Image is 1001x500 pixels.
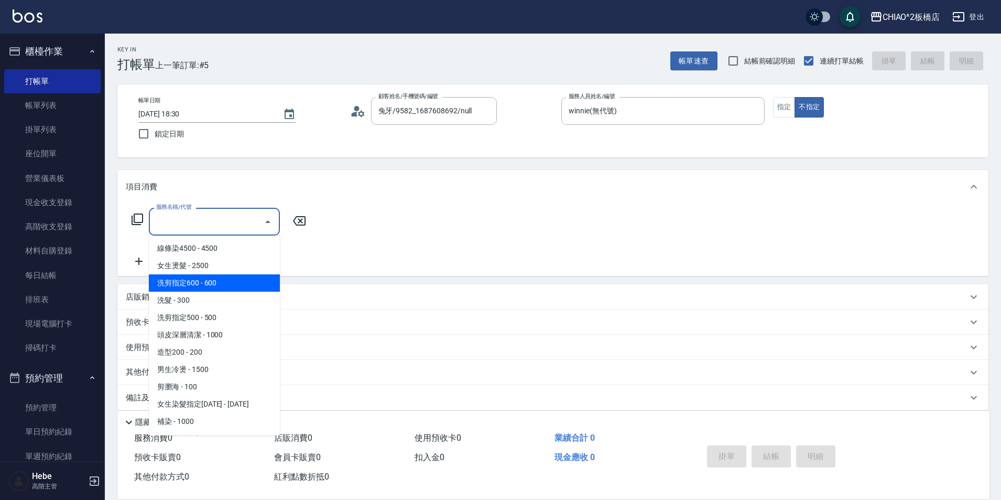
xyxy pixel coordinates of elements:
[820,56,864,67] span: 連續打單結帳
[4,69,101,93] a: 打帳單
[126,292,157,303] p: 店販銷售
[32,471,85,482] h5: Hebe
[4,38,101,65] button: 櫃檯作業
[840,6,861,27] button: save
[149,240,280,257] span: 線條染4500 - 4500
[138,97,160,104] label: 帳單日期
[4,312,101,336] a: 現場電腦打卡
[155,59,209,72] span: 上一筆訂單:#5
[156,203,191,211] label: 服務名稱/代號
[274,472,329,482] span: 紅利點數折抵 0
[773,97,796,118] button: 指定
[883,10,940,24] div: CHIAO^2板橋店
[126,392,165,403] p: 備註及來源
[134,433,172,443] span: 服務消費 0
[126,317,165,328] p: 預收卡販賣
[4,288,101,312] a: 排班表
[866,6,944,28] button: CHIAO^2板橋店
[4,365,101,392] button: 預約管理
[4,336,101,360] a: 掃碼打卡
[149,378,280,396] span: 剪瀏海 - 100
[259,214,276,230] button: Close
[554,433,595,443] span: 業績合計 0
[117,310,988,335] div: 預收卡販賣
[4,444,101,469] a: 單週預約紀錄
[415,452,444,462] span: 扣入金 0
[8,471,29,492] img: Person
[117,284,988,310] div: 店販銷售
[155,129,184,140] span: 鎖定日期
[117,385,988,410] div: 備註及來源
[135,417,182,428] p: 隱藏業績明細
[13,9,42,23] img: Logo
[126,367,222,378] p: 其他付款方式
[149,396,280,413] span: 女生染髮指定[DATE] - [DATE]
[117,46,155,53] h2: Key In
[134,452,181,462] span: 預收卡販賣 0
[4,420,101,444] a: 單日預約紀錄
[744,56,796,67] span: 結帳前確認明細
[32,482,85,491] p: 高階主管
[277,102,302,127] button: Choose date, selected date is 2025-09-23
[149,344,280,361] span: 造型200 - 200
[149,361,280,378] span: 男生冷燙 - 1500
[4,239,101,263] a: 材料自購登錄
[126,342,165,353] p: 使用預收卡
[415,433,461,443] span: 使用預收卡 0
[117,170,988,204] div: 項目消費
[149,309,280,326] span: 洗剪指定500 - 500
[4,190,101,215] a: 現金收支登錄
[149,292,280,309] span: 洗髮 - 300
[569,92,615,100] label: 服務人員姓名/編號
[138,105,273,123] input: YYYY/MM/DD hh:mm
[126,182,157,193] p: 項目消費
[948,7,988,27] button: 登出
[149,274,280,292] span: 洗剪指定600 - 600
[149,326,280,344] span: 頭皮深層清潔 - 1000
[149,413,280,430] span: 補染 - 1000
[149,257,280,274] span: 女生燙髮 - 2500
[117,57,155,72] h3: 打帳單
[134,472,189,482] span: 其他付款方式 0
[795,97,824,118] button: 不指定
[274,433,312,443] span: 店販消費 0
[149,430,280,448] span: 男生染髮指定 - 1500
[554,452,595,462] span: 現金應收 0
[117,360,988,385] div: 其他付款方式入金可用餘額: 0
[117,335,988,360] div: 使用預收卡
[4,396,101,420] a: 預約管理
[4,215,101,239] a: 高階收支登錄
[4,263,101,288] a: 每日結帳
[4,93,101,118] a: 帳單列表
[4,142,101,166] a: 座位開單
[4,166,101,190] a: 營業儀表板
[4,118,101,142] a: 掛單列表
[274,452,321,462] span: 會員卡販賣 0
[378,92,438,100] label: 顧客姓名/手機號碼/編號
[670,51,717,71] button: 帳單速查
